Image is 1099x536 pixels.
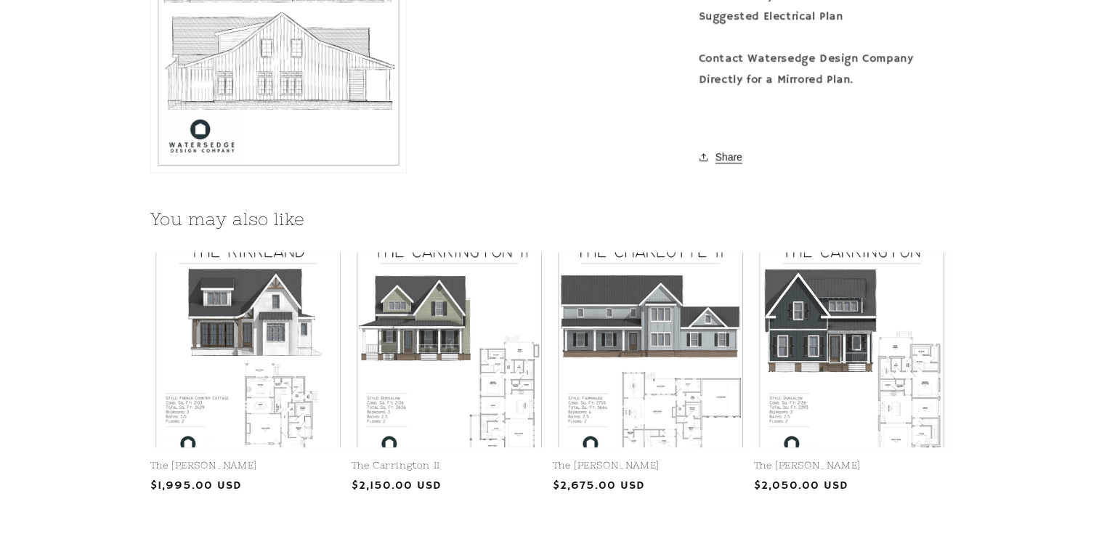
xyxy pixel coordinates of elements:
button: Share [699,141,747,173]
a: The Carrington II [352,460,547,472]
a: The [PERSON_NAME] [754,460,949,472]
h2: You may also like [150,208,949,230]
div: Contact Watersedge Design Company Directly for a Mirrored Plan. [699,49,949,91]
a: The [PERSON_NAME] [150,460,346,472]
div: Suggested Electrical Plan [699,7,949,28]
a: The [PERSON_NAME] [553,460,748,472]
